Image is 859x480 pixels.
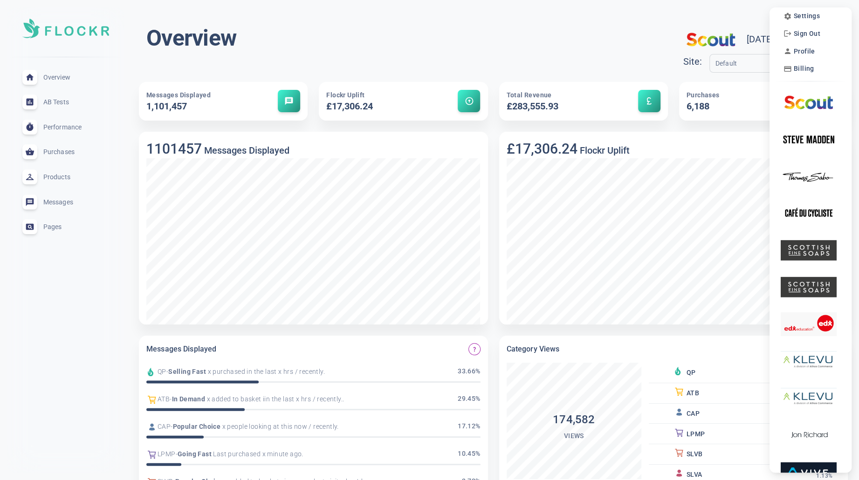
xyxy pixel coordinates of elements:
img: stevemadden [781,125,837,154]
img: scottishfinesoaps [781,236,837,265]
img: shopedx [781,310,837,339]
img: athos [781,383,837,412]
span: Profile [794,47,815,55]
img: scottishfinesoaps [781,272,837,302]
span: Settings [794,12,820,20]
span: Sign Out [794,30,820,38]
button: Billing [781,62,817,75]
img: athos [781,346,837,376]
img: jonrichard [781,420,837,450]
img: cafeducycliste [781,199,837,228]
button: Settings [781,10,823,23]
img: scouts [781,88,837,117]
button: Sign Out [781,27,823,40]
img: thomassabo [781,162,837,191]
button: Profile [781,45,818,58]
span: Billing [794,65,814,73]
